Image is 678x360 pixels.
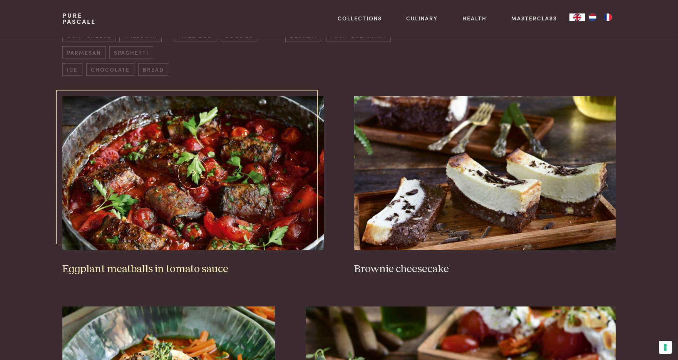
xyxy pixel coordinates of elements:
[569,13,616,21] aside: Language selected: English
[354,96,615,276] a: Brownie cheesecake Brownie cheesecake
[138,63,168,76] span: bread
[659,341,672,354] button: Your consent preferences for tracking technologies
[354,263,615,276] h3: Brownie cheesecake
[338,14,382,22] a: Collections
[62,46,105,59] span: parmesan
[462,14,487,22] a: Health
[585,13,616,21] ul: Language list
[569,13,585,21] a: EN
[86,63,134,76] span: chocolate
[62,96,323,276] a: Eggplant meatballs in tomato sauce Eggplant meatballs in tomato sauce
[585,13,600,21] a: NL
[600,13,616,21] a: FR
[511,14,557,22] a: Masterclass
[62,263,323,276] h3: Eggplant meatballs in tomato sauce
[569,13,585,21] div: Language
[62,63,82,76] span: ice
[62,96,323,250] img: Eggplant meatballs in tomato sauce
[109,46,153,59] span: spaghetti
[62,12,96,25] a: PurePascale
[354,96,615,250] img: Brownie cheesecake
[406,14,438,22] a: Culinary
